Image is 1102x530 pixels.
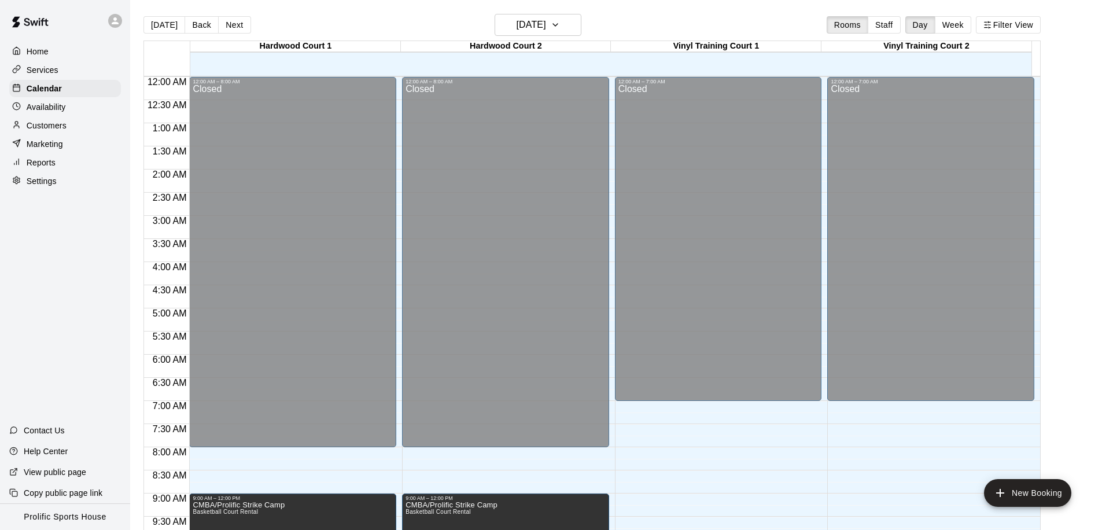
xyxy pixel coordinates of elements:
span: 4:00 AM [150,262,190,272]
span: 6:30 AM [150,378,190,388]
div: 12:00 AM – 7:00 AM [618,79,819,84]
div: Hardwood Court 2 [401,41,611,52]
button: Back [185,16,219,34]
a: Customers [9,117,121,134]
button: add [984,479,1071,507]
a: Home [9,43,121,60]
span: 8:00 AM [150,447,190,457]
p: View public page [24,466,86,478]
p: Help Center [24,446,68,457]
span: 7:30 AM [150,424,190,434]
p: Contact Us [24,425,65,436]
span: 1:00 AM [150,123,190,133]
div: 12:00 AM – 8:00 AM: Closed [189,77,396,447]
button: Filter View [976,16,1041,34]
p: Home [27,46,49,57]
span: 5:00 AM [150,308,190,318]
div: 12:00 AM – 7:00 AM [831,79,1031,84]
span: 6:00 AM [150,355,190,365]
p: Settings [27,175,57,187]
div: 9:00 AM – 12:00 PM [406,495,606,501]
span: 3:00 AM [150,216,190,226]
a: Reports [9,154,121,171]
p: Prolific Sports House [24,511,106,523]
div: Closed [831,84,1031,405]
div: Closed [406,84,606,451]
button: Week [935,16,971,34]
div: Hardwood Court 1 [190,41,400,52]
div: 12:00 AM – 8:00 AM [193,79,393,84]
span: 8:30 AM [150,470,190,480]
div: 9:00 AM – 12:00 PM [193,495,393,501]
p: Marketing [27,138,63,150]
span: 2:00 AM [150,170,190,179]
span: 1:30 AM [150,146,190,156]
div: 12:00 AM – 8:00 AM [406,79,606,84]
p: Services [27,64,58,76]
a: Calendar [9,80,121,97]
span: 9:00 AM [150,494,190,503]
p: Customers [27,120,67,131]
span: 5:30 AM [150,332,190,341]
div: Closed [618,84,819,405]
span: 4:30 AM [150,285,190,295]
div: Closed [193,84,393,451]
span: 7:00 AM [150,401,190,411]
button: [DATE] [143,16,185,34]
div: Vinyl Training Court 1 [611,41,821,52]
button: Staff [868,16,901,34]
a: Marketing [9,135,121,153]
p: Copy public page link [24,487,102,499]
span: 12:00 AM [145,77,190,87]
div: 12:00 AM – 8:00 AM: Closed [402,77,609,447]
div: 12:00 AM – 7:00 AM: Closed [827,77,1034,401]
h6: [DATE] [517,17,546,33]
button: Rooms [827,16,868,34]
button: [DATE] [495,14,581,36]
span: 12:30 AM [145,100,190,110]
p: Availability [27,101,66,113]
button: Day [905,16,935,34]
button: Next [218,16,250,34]
span: 2:30 AM [150,193,190,203]
div: Vinyl Training Court 2 [821,41,1031,52]
p: Calendar [27,83,62,94]
span: Basketball Court Rental [406,509,471,515]
span: 9:30 AM [150,517,190,527]
div: 12:00 AM – 7:00 AM: Closed [615,77,822,401]
span: Basketball Court Rental [193,509,258,515]
a: Services [9,61,121,79]
a: Settings [9,172,121,190]
p: Reports [27,157,56,168]
span: 3:30 AM [150,239,190,249]
a: Availability [9,98,121,116]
